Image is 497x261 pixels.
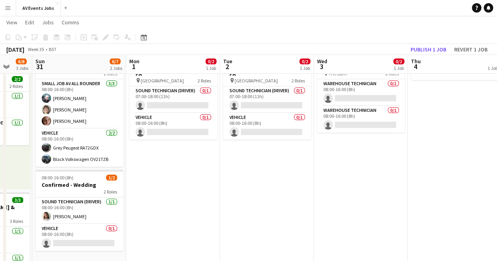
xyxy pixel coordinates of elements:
[22,17,37,27] a: Edit
[16,0,61,16] button: AV Events Jobs
[26,46,46,52] span: Week 35
[62,19,79,26] span: Comms
[407,44,449,55] button: Publish 1 job
[49,46,57,52] div: BST
[6,46,24,53] div: [DATE]
[6,19,17,26] span: View
[39,17,57,27] a: Jobs
[3,17,20,27] a: View
[59,17,83,27] a: Comms
[25,19,34,26] span: Edit
[451,44,491,55] button: Revert 1 job
[42,19,54,26] span: Jobs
